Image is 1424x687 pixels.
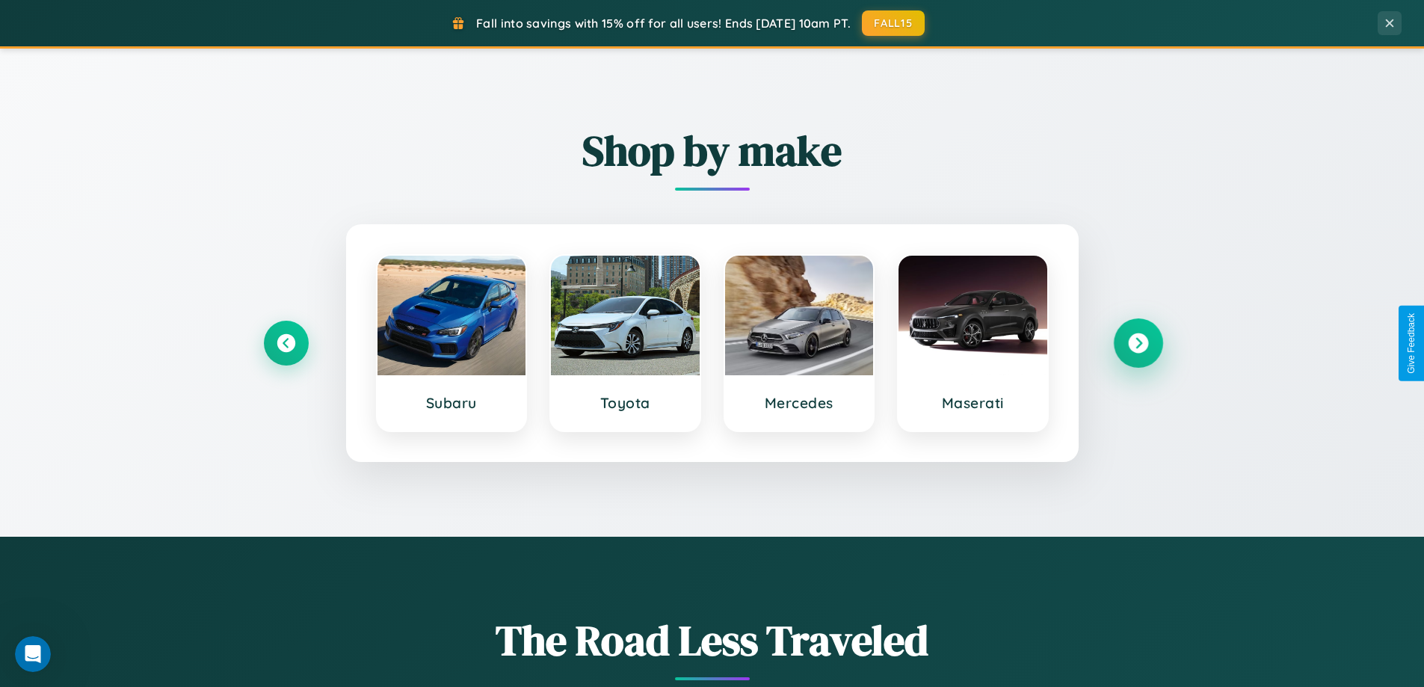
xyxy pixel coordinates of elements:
button: FALL15 [862,10,925,36]
iframe: Intercom live chat [15,636,51,672]
h2: Shop by make [264,122,1161,179]
h3: Maserati [913,394,1032,412]
span: Fall into savings with 15% off for all users! Ends [DATE] 10am PT. [476,16,851,31]
div: Give Feedback [1406,313,1417,374]
h3: Mercedes [740,394,859,412]
h1: The Road Less Traveled [264,611,1161,669]
h3: Toyota [566,394,685,412]
h3: Subaru [392,394,511,412]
